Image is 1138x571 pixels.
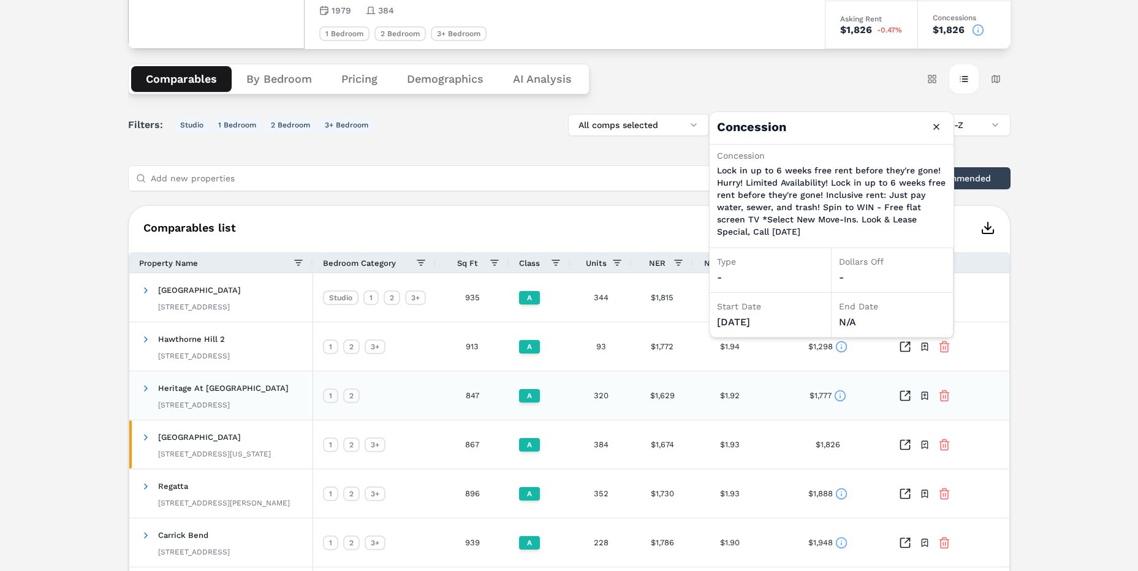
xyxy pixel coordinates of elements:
span: 1979 [332,4,351,17]
div: 1 [363,290,379,305]
div: 2 [343,535,360,550]
div: A [519,291,540,304]
span: Sq Ft [457,259,478,268]
div: [STREET_ADDRESS] [158,302,241,312]
div: 896 [436,469,509,518]
div: A [519,438,540,452]
div: Concession [717,149,946,162]
div: $1.94 [693,322,767,371]
div: $1.93 [693,420,767,469]
span: Regatta [158,482,188,491]
div: $1,888 [808,482,848,505]
div: A [519,389,540,403]
div: 1 [323,339,338,354]
button: 2 Bedroom [266,118,315,132]
div: [STREET_ADDRESS] [158,547,230,557]
button: AI Analysis [498,66,586,92]
div: 1 [323,486,338,501]
span: Units [586,259,607,268]
div: 1 [323,437,338,452]
div: A [519,340,540,354]
div: $1.90 [693,518,767,567]
span: NER/Sq Ft [704,259,745,268]
div: 1 Bedroom [319,26,370,41]
div: $1,786 [632,518,693,567]
div: 2 [343,388,360,403]
span: Filters: [128,118,170,132]
span: 384 [378,4,394,17]
button: Pricing [327,66,392,92]
div: 320 [571,371,632,420]
div: $1,629 [632,371,693,420]
button: By Bedroom [232,66,327,92]
button: 1 Bedroom [213,118,261,132]
div: $1,772 [632,322,693,371]
div: 384 [571,420,632,469]
div: 939 [436,518,509,567]
a: Inspect Comparables [899,439,911,451]
div: 3+ [365,437,385,452]
div: N/A [839,315,946,330]
div: $1,777 [810,384,846,407]
span: Class [519,259,540,268]
div: [STREET_ADDRESS][US_STATE] [158,449,271,459]
div: 2 [343,486,360,501]
div: End Date [839,300,946,312]
button: Comparables [131,66,232,92]
div: 2 [384,290,400,305]
div: $1,674 [632,420,693,469]
div: 935 [436,273,509,322]
div: $1,815 [632,273,693,322]
div: A [519,536,540,550]
span: Comparables list [143,222,236,233]
div: 344 [571,273,632,322]
div: $1,826 [840,25,872,35]
div: Dollars Off [839,255,946,268]
div: Studio [323,290,358,305]
div: [STREET_ADDRESS][PERSON_NAME] [158,498,290,508]
span: Property Name [139,259,198,268]
div: 913 [436,322,509,371]
p: Lock in up to 6 weeks free rent before they're gone! Hurry! Limited Availability! Lock in up to 6... [717,164,946,238]
div: 3+ [365,535,385,550]
div: $1,298 [808,335,848,358]
span: [GEOGRAPHIC_DATA] [158,285,241,295]
h4: Concession [710,112,954,144]
button: Studio [175,118,208,132]
button: Demographics [392,66,498,92]
a: Inspect Comparables [899,341,911,353]
span: [GEOGRAPHIC_DATA] [158,433,241,442]
div: 847 [436,371,509,420]
div: 3+ [365,339,385,354]
span: Hawthorne Hill 2 [158,335,225,344]
span: -0.47% [877,26,902,34]
input: Add new properties [151,166,876,191]
div: 3+ [365,486,385,501]
div: 2 Bedroom [374,26,426,41]
div: 2 [343,339,360,354]
button: 3+ Bedroom [320,118,373,132]
div: 2 [343,437,360,452]
div: 3+ [405,290,426,305]
span: Carrick Bend [158,531,208,540]
span: Bedroom Category [323,259,396,268]
div: 1 [323,388,338,403]
div: 228 [571,518,632,567]
a: Inspect Comparables [899,390,911,402]
div: $1.92 [693,371,767,420]
div: 352 [571,469,632,518]
div: $1,730 [632,469,693,518]
span: Heritage At [GEOGRAPHIC_DATA] [158,384,289,393]
span: NER [649,259,666,268]
div: - [717,270,824,285]
div: [STREET_ADDRESS] [158,351,230,361]
div: - [839,270,946,285]
a: Inspect Comparables [899,537,911,549]
div: $1,948 [808,531,848,554]
div: [DATE] [717,315,824,330]
div: [STREET_ADDRESS] [158,400,289,410]
div: $1.94 [693,273,767,322]
a: Inspect Comparables [899,488,911,500]
div: Start Date [717,300,824,312]
div: 93 [571,322,632,371]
